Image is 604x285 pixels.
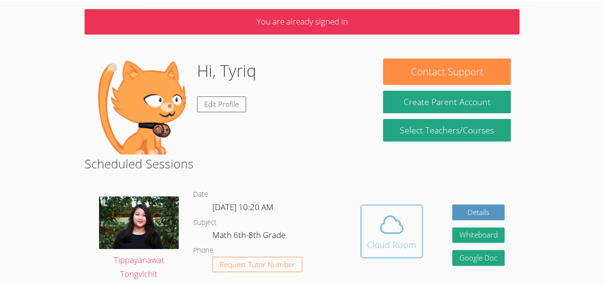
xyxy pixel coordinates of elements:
[383,91,510,113] button: Create Parent Account
[383,59,510,85] button: Contact Support
[193,245,213,257] dt: Phone
[99,196,179,249] img: IMG_0561.jpeg
[212,257,302,273] button: Request Tutor Number
[383,119,510,142] a: Select Teachers/Courses
[367,238,416,251] div: Cloud Room
[99,196,179,282] a: Tippayanawat Tongvichit
[452,204,505,220] a: Details
[197,96,246,112] a: Edit Profile
[220,261,295,268] span: Request Tutor Number
[85,154,519,173] h2: Scheduled Sessions
[85,9,519,35] p: You are already signed in
[452,250,505,266] a: Google Doc
[197,59,256,83] h1: Hi, Tyriq
[93,59,189,154] img: default.png
[193,217,217,229] dt: Subject
[212,228,287,245] dd: Math 6th-8th Grade
[193,189,208,201] dt: Date
[452,227,505,243] button: Whiteboard
[212,202,273,213] span: [DATE] 10:20 AM
[360,204,423,258] button: Cloud Room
